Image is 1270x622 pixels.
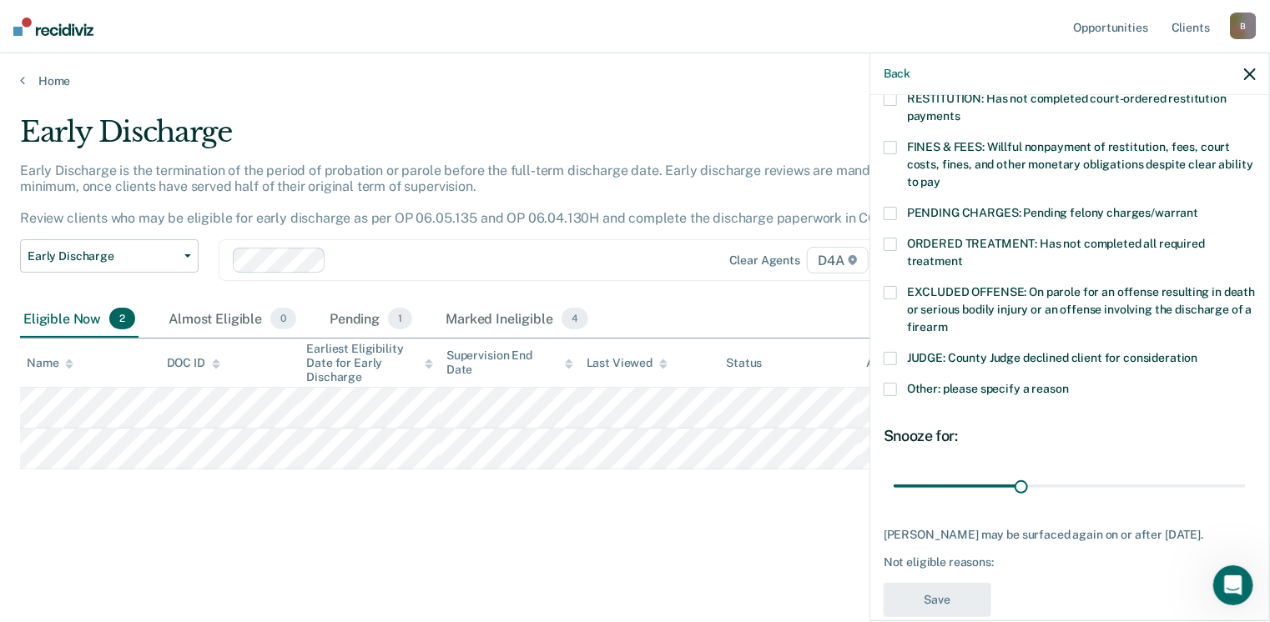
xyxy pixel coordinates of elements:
[807,247,868,273] span: D4A
[20,163,917,227] p: Early Discharge is the termination of the period of probation or parole before the full-term disc...
[28,249,178,263] span: Early Discharge
[13,18,93,36] img: Recidiviz
[907,206,1198,219] span: PENDING CHARGES: Pending felony charges/warrant
[884,583,991,617] button: Save
[20,301,139,338] div: Eligible Now
[884,555,1256,569] div: Not eligible reasons:
[884,528,1256,542] div: [PERSON_NAME] may be surfaced again on or after [DATE].
[1230,13,1257,39] div: B
[388,308,412,329] span: 1
[884,67,910,81] button: Back
[907,382,1069,395] span: Other: please specify a reason
[907,237,1205,268] span: ORDERED TREATMENT: Has not completed all required treatment
[907,351,1198,364] span: JUDGE: County Judge declined client for consideration
[270,308,296,329] span: 0
[1213,565,1253,605] iframe: Intercom live chat
[442,301,592,338] div: Marked Ineligible
[884,427,1256,445] div: Snooze for:
[27,356,73,370] div: Name
[326,301,416,338] div: Pending
[866,356,945,370] div: Assigned to
[20,115,973,163] div: Early Discharge
[109,308,135,329] span: 2
[587,356,668,370] div: Last Viewed
[907,140,1253,188] span: FINES & FEES: Willful nonpayment of restitution, fees, court costs, fines, and other monetary obl...
[306,342,433,384] div: Earliest Eligibility Date for Early Discharge
[726,356,762,370] div: Status
[907,285,1255,334] span: EXCLUDED OFFENSE: On parole for an offense resulting in death or serious bodily injury or an offe...
[165,301,300,338] div: Almost Eligible
[20,73,1250,88] a: Home
[167,356,220,370] div: DOC ID
[446,349,573,377] div: Supervision End Date
[562,308,588,329] span: 4
[729,253,800,268] div: Clear agents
